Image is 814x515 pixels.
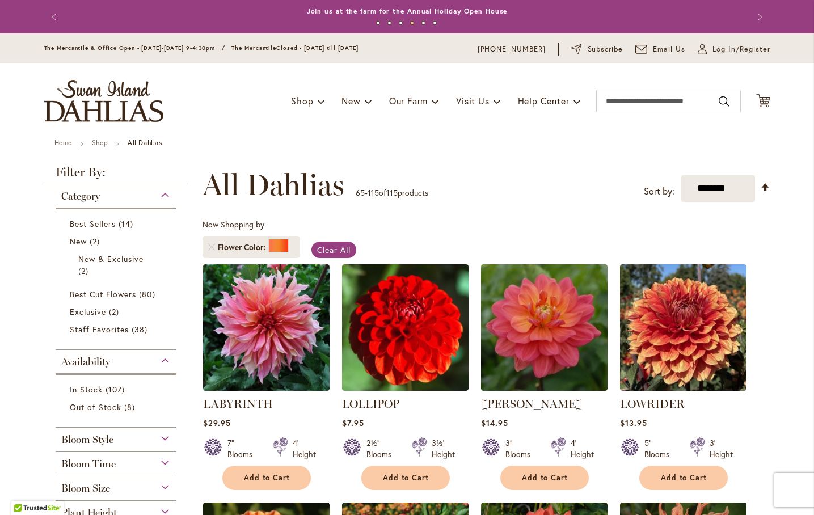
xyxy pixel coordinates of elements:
[132,323,150,335] span: 38
[124,401,138,413] span: 8
[44,80,163,122] a: store logo
[653,44,685,55] span: Email Us
[70,324,129,335] span: Staff Favorites
[478,44,546,55] a: [PHONE_NUMBER]
[78,254,144,264] span: New & Exclusive
[203,417,231,428] span: $29.95
[78,253,157,277] a: New &amp; Exclusive
[481,382,608,393] a: LORA ASHLEY
[128,138,162,147] strong: All Dahlias
[432,437,455,460] div: 3½' Height
[387,21,391,25] button: 2 of 6
[44,44,277,52] span: The Mercantile & Office Open - [DATE]-[DATE] 9-4:30pm / The Mercantile
[342,397,399,411] a: LOLLIPOP
[661,473,707,483] span: Add to Cart
[44,166,188,184] strong: Filter By:
[70,402,122,412] span: Out of Stock
[389,95,428,107] span: Our Farm
[399,21,403,25] button: 3 of 6
[366,437,398,460] div: 2½" Blooms
[311,242,356,258] a: Clear All
[70,323,166,335] a: Staff Favorites
[481,264,608,391] img: LORA ASHLEY
[61,433,113,446] span: Bloom Style
[276,44,358,52] span: Closed - [DATE] till [DATE]
[456,95,489,107] span: Visit Us
[317,244,351,255] span: Clear All
[620,397,685,411] a: LOWRIDER
[203,382,330,393] a: Labyrinth
[291,95,313,107] span: Shop
[70,235,166,247] a: New
[78,265,91,277] span: 2
[644,437,676,460] div: 5" Blooms
[70,306,106,317] span: Exclusive
[342,417,364,428] span: $7.95
[70,236,87,247] span: New
[70,401,166,413] a: Out of Stock 8
[203,264,330,391] img: Labyrinth
[54,138,72,147] a: Home
[522,473,568,483] span: Add to Cart
[293,437,316,460] div: 4' Height
[222,466,311,490] button: Add to Cart
[92,138,108,147] a: Shop
[341,95,360,107] span: New
[342,264,469,391] img: LOLLIPOP
[70,384,103,395] span: In Stock
[571,437,594,460] div: 4' Height
[588,44,623,55] span: Subscribe
[376,21,380,25] button: 1 of 6
[421,21,425,25] button: 5 of 6
[109,306,122,318] span: 2
[368,187,379,198] span: 115
[218,242,268,253] span: Flower Color
[361,466,450,490] button: Add to Cart
[481,417,508,428] span: $14.95
[500,466,589,490] button: Add to Cart
[342,382,469,393] a: LOLLIPOP
[518,95,570,107] span: Help Center
[620,264,746,391] img: Lowrider
[505,437,537,460] div: 3" Blooms
[356,187,365,198] span: 65
[70,288,166,300] a: Best Cut Flowers
[356,184,428,202] p: - of products
[244,473,290,483] span: Add to Cart
[61,356,110,368] span: Availability
[639,466,728,490] button: Add to Cart
[383,473,429,483] span: Add to Cart
[61,482,110,495] span: Bloom Size
[635,44,685,55] a: Email Us
[620,382,746,393] a: Lowrider
[9,475,40,506] iframe: Launch Accessibility Center
[106,383,128,395] span: 107
[410,21,414,25] button: 4 of 6
[748,6,770,28] button: Next
[481,397,582,411] a: [PERSON_NAME]
[70,218,116,229] span: Best Sellers
[698,44,770,55] a: Log In/Register
[307,7,508,15] a: Join us at the farm for the Annual Holiday Open House
[44,6,67,28] button: Previous
[203,219,264,230] span: Now Shopping by
[227,437,259,460] div: 7" Blooms
[90,235,103,247] span: 2
[712,44,770,55] span: Log In/Register
[386,187,398,198] span: 115
[571,44,623,55] a: Subscribe
[61,190,100,202] span: Category
[620,417,647,428] span: $13.95
[433,21,437,25] button: 6 of 6
[710,437,733,460] div: 3' Height
[203,168,344,202] span: All Dahlias
[70,383,166,395] a: In Stock 107
[644,181,674,202] label: Sort by:
[203,397,273,411] a: LABYRINTH
[61,458,116,470] span: Bloom Time
[70,306,166,318] a: Exclusive
[139,288,158,300] span: 80
[119,218,136,230] span: 14
[70,218,166,230] a: Best Sellers
[70,289,137,299] span: Best Cut Flowers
